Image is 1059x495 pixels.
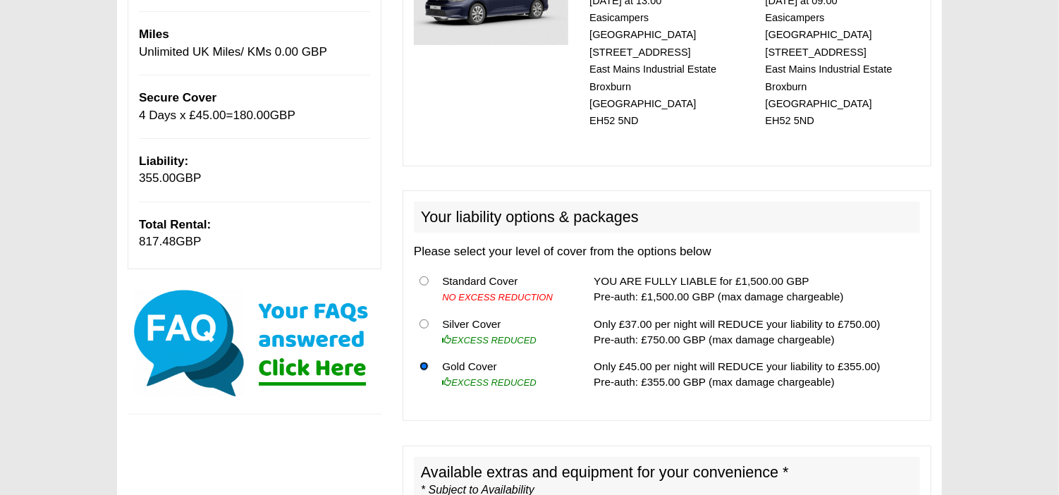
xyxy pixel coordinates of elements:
i: EXCESS REDUCED [442,377,537,388]
span: 355.00 [139,171,176,185]
p: GBP [139,153,370,188]
span: Secure Cover [139,91,216,104]
td: Only £45.00 per night will REDUCE your liability to £355.00) Pre-auth: £355.00 GBP (max damage ch... [588,353,920,396]
td: Gold Cover [436,353,572,396]
td: Only £37.00 per night will REDUCE your liability to £750.00) Pre-auth: £750.00 GBP (max damage ch... [588,310,920,353]
i: EXCESS REDUCED [442,335,537,346]
span: 817.48 [139,235,176,248]
span: 180.00 [233,109,270,122]
b: Total Rental: [139,218,211,231]
p: Unlimited UK Miles/ KMs 0.00 GBP [139,26,370,61]
td: Standard Cover [436,268,572,311]
td: YOU ARE FULLY LIABLE for £1,500.00 GBP Pre-auth: £1,500.00 GBP (max damage chargeable) [588,268,920,311]
h2: Your liability options & packages [414,202,920,233]
b: Liability: [139,154,188,168]
i: NO EXCESS REDUCTION [442,292,553,302]
p: Please select your level of cover from the options below [414,243,920,260]
span: 45.00 [196,109,226,122]
p: 4 Days x £ = GBP [139,90,370,124]
p: GBP [139,216,370,251]
b: Miles [139,28,169,41]
td: Silver Cover [436,310,572,353]
img: Click here for our most common FAQs [128,287,381,400]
